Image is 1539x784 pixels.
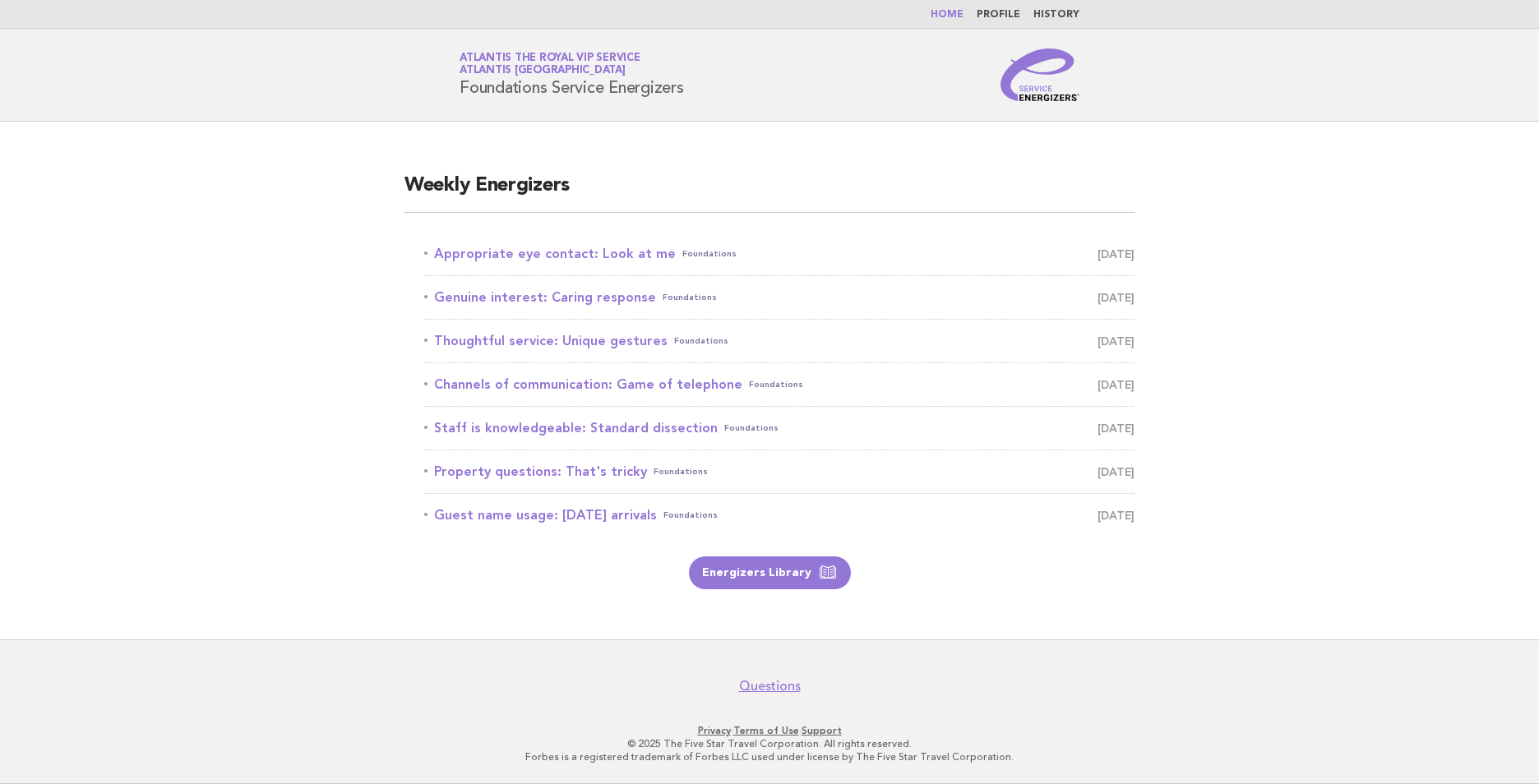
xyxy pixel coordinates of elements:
[424,417,1135,440] a: Staff is knowledgeable: Standard dissectionFoundations [DATE]
[1098,417,1135,440] span: [DATE]
[663,504,718,527] span: Foundations
[266,724,1273,737] p: · ·
[739,678,801,694] a: Questions
[802,725,842,736] a: Support
[404,173,1135,213] h2: Weekly Energizers
[1001,48,1079,101] img: Service Energizers
[931,10,964,20] a: Home
[724,417,779,440] span: Foundations
[1098,460,1135,483] span: [DATE]
[654,460,708,483] span: Foundations
[266,750,1273,763] p: Forbes is a registered trademark of Forbes LLC used under license by The Five Star Travel Corpora...
[1098,504,1135,527] span: [DATE]
[698,725,731,736] a: Privacy
[266,737,1273,750] p: © 2025 The Five Star Travel Corporation. All rights reserved.
[1098,242,1135,265] span: [DATE]
[460,53,684,96] h1: Foundations Service Energizers
[733,725,799,736] a: Terms of Use
[682,242,737,265] span: Foundations
[460,53,640,76] a: Atlantis the Royal VIP ServiceAtlantis [GEOGRAPHIC_DATA]
[977,10,1020,20] a: Profile
[1098,286,1135,309] span: [DATE]
[460,66,626,76] span: Atlantis [GEOGRAPHIC_DATA]
[424,242,1135,265] a: Appropriate eye contact: Look at meFoundations [DATE]
[1098,373,1135,396] span: [DATE]
[424,330,1135,353] a: Thoughtful service: Unique gesturesFoundations [DATE]
[1033,10,1079,20] a: History
[424,460,1135,483] a: Property questions: That's trickyFoundations [DATE]
[424,504,1135,527] a: Guest name usage: [DATE] arrivalsFoundations [DATE]
[689,556,851,589] a: Energizers Library
[424,373,1135,396] a: Channels of communication: Game of telephoneFoundations [DATE]
[749,373,803,396] span: Foundations
[674,330,728,353] span: Foundations
[663,286,717,309] span: Foundations
[424,286,1135,309] a: Genuine interest: Caring responseFoundations [DATE]
[1098,330,1135,353] span: [DATE]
